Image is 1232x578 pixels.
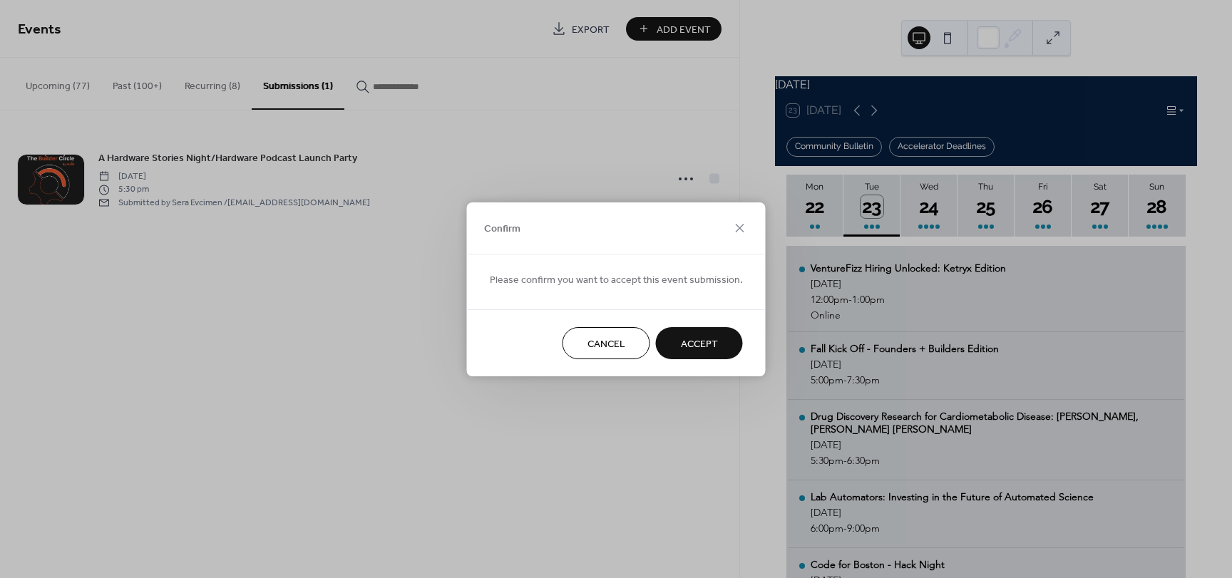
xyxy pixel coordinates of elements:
button: Cancel [563,327,650,359]
button: Accept [656,327,743,359]
span: Confirm [484,222,520,237]
span: Accept [681,336,718,351]
span: Cancel [587,336,625,351]
span: Please confirm you want to accept this event submission. [490,272,743,287]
